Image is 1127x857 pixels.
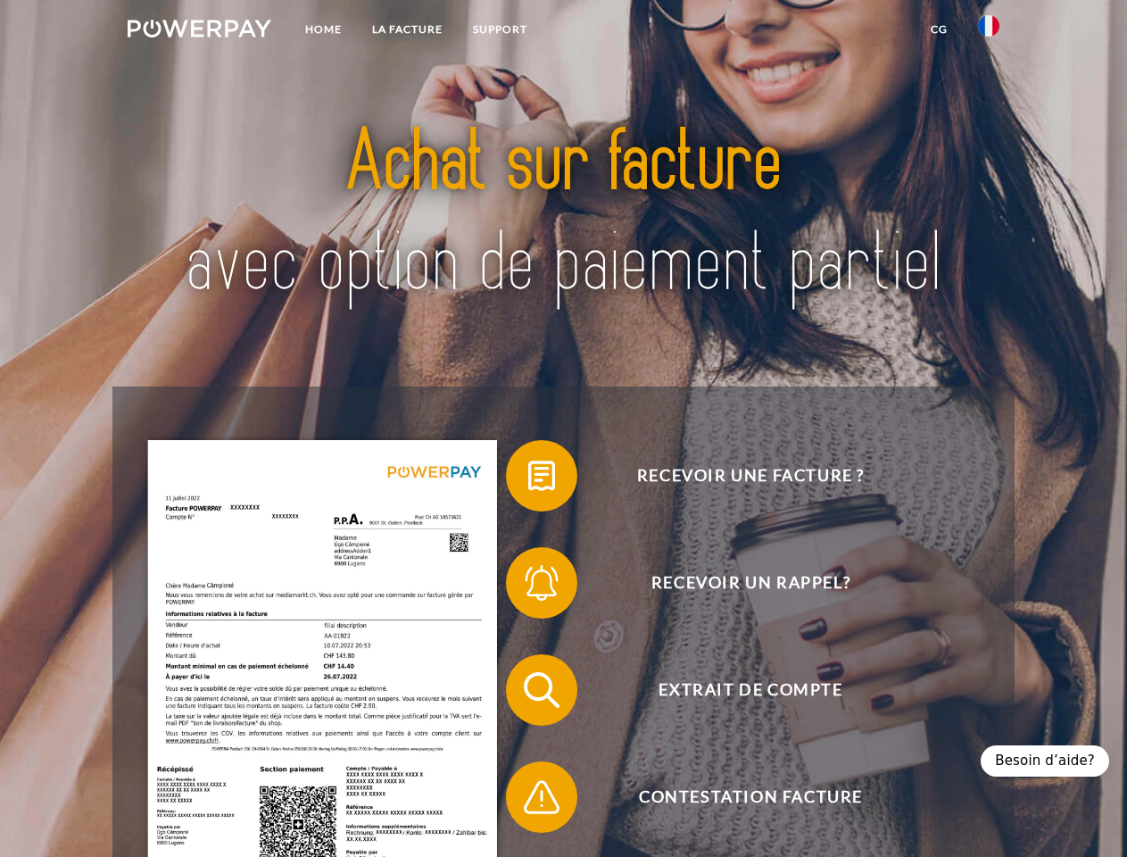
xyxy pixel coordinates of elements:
span: Recevoir une facture ? [532,440,969,512]
button: Recevoir une facture ? [506,440,970,512]
button: Extrait de compte [506,654,970,726]
img: qb_bill.svg [519,453,564,498]
img: qb_search.svg [519,668,564,712]
a: CG [916,13,963,46]
button: Recevoir un rappel? [506,547,970,619]
img: qb_warning.svg [519,775,564,820]
img: fr [978,15,999,37]
a: LA FACTURE [357,13,458,46]
img: logo-powerpay-white.svg [128,20,271,37]
img: title-powerpay_fr.svg [170,86,957,342]
a: Home [290,13,357,46]
img: qb_bell.svg [519,561,564,605]
a: Support [458,13,543,46]
span: Contestation Facture [532,761,969,833]
button: Contestation Facture [506,761,970,833]
span: Extrait de compte [532,654,969,726]
div: Besoin d’aide? [981,745,1109,777]
span: Recevoir un rappel? [532,547,969,619]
